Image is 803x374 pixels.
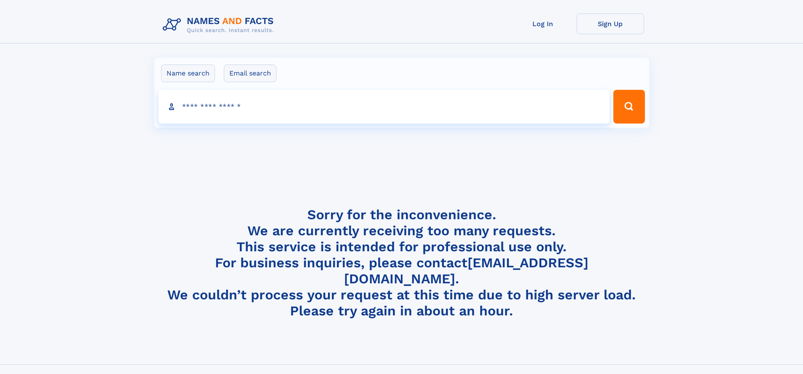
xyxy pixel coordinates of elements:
[344,255,588,287] a: [EMAIL_ADDRESS][DOMAIN_NAME]
[509,13,577,34] a: Log In
[161,65,215,82] label: Name search
[158,90,610,124] input: search input
[613,90,645,124] button: Search Button
[224,65,277,82] label: Email search
[159,13,281,36] img: Logo Names and Facts
[577,13,644,34] a: Sign Up
[159,207,644,319] h4: Sorry for the inconvenience. We are currently receiving too many requests. This service is intend...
